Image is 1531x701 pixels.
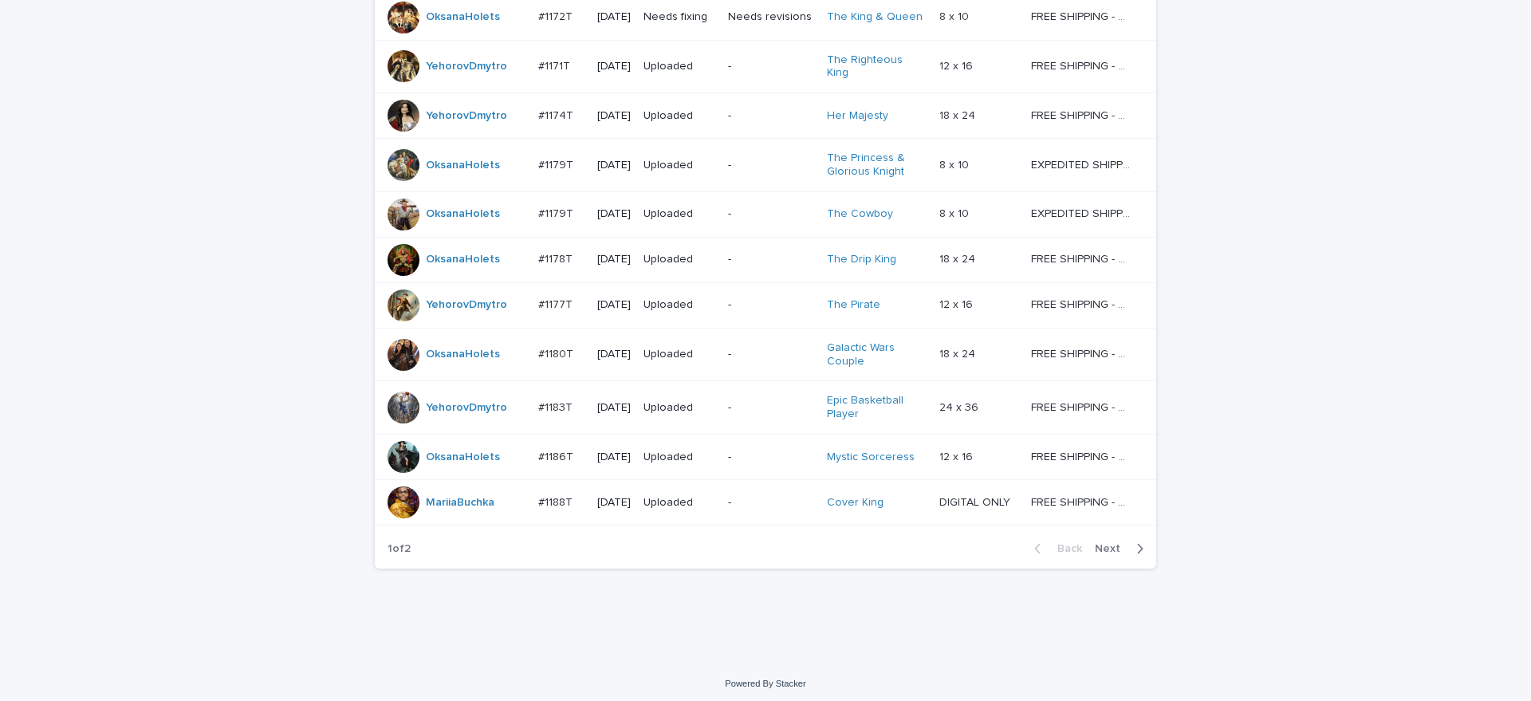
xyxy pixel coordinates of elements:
[597,298,631,312] p: [DATE]
[939,57,976,73] p: 12 x 16
[597,496,631,510] p: [DATE]
[375,237,1156,282] tr: OksanaHolets #1178T#1178T [DATE]Uploaded-The Drip King 18 x 2418 x 24 FREE SHIPPING - preview in ...
[827,152,927,179] a: The Princess & Glorious Knight
[426,109,507,123] a: YehorovDmytro
[827,496,884,510] a: Cover King
[597,109,631,123] p: [DATE]
[375,381,1156,435] tr: YehorovDmytro #1183T#1183T [DATE]Uploaded-Epic Basketball Player 24 x 3624 x 36 FREE SHIPPING - p...
[643,401,715,415] p: Uploaded
[1031,398,1134,415] p: FREE SHIPPING - preview in 1-2 business days, after your approval delivery will take 5-10 b.d.
[725,679,805,688] a: Powered By Stacker
[1048,543,1082,554] span: Back
[375,40,1156,93] tr: YehorovDmytro #1171T#1171T [DATE]Uploaded-The Righteous King 12 x 1612 x 16 FREE SHIPPING - previ...
[597,401,631,415] p: [DATE]
[827,341,927,368] a: Galactic Wars Couple
[643,348,715,361] p: Uploaded
[597,348,631,361] p: [DATE]
[538,156,577,172] p: #1179T
[375,139,1156,192] tr: OksanaHolets #1179T#1179T [DATE]Uploaded-The Princess & Glorious Knight 8 x 108 x 10 EXPEDITED SH...
[538,106,577,123] p: #1174T
[728,348,813,361] p: -
[426,60,507,73] a: YehorovDmytro
[426,253,500,266] a: OksanaHolets
[728,451,813,464] p: -
[728,207,813,221] p: -
[1095,543,1130,554] span: Next
[643,253,715,266] p: Uploaded
[939,204,972,221] p: 8 x 10
[1031,250,1134,266] p: FREE SHIPPING - preview in 1-2 business days, after your approval delivery will take 5-10 b.d.
[728,496,813,510] p: -
[375,434,1156,479] tr: OksanaHolets #1186T#1186T [DATE]Uploaded-Mystic Sorceress 12 x 1612 x 16 FREE SHIPPING - preview ...
[939,345,978,361] p: 18 x 24
[426,159,500,172] a: OksanaHolets
[538,250,576,266] p: #1178T
[538,204,577,221] p: #1179T
[1031,295,1134,312] p: FREE SHIPPING - preview in 1-2 business days, after your approval delivery will take 5-10 b.d.
[643,207,715,221] p: Uploaded
[1031,106,1134,123] p: FREE SHIPPING - preview in 1-2 business days, after your approval delivery will take 5-10 b.d.
[827,394,927,421] a: Epic Basketball Player
[939,156,972,172] p: 8 x 10
[827,109,888,123] a: Her Majesty
[1031,7,1134,24] p: FREE SHIPPING - preview in 1-2 business days, after your approval delivery will take 5-10 b.d.
[1031,204,1134,221] p: EXPEDITED SHIPPING - preview in 1 business day; delivery up to 5 business days after your approval.
[375,530,423,569] p: 1 of 2
[1021,542,1088,556] button: Back
[426,207,500,221] a: OksanaHolets
[538,398,576,415] p: #1183T
[827,451,915,464] a: Mystic Sorceress
[426,496,494,510] a: MariiaBuchka
[728,60,813,73] p: -
[538,447,577,464] p: #1186T
[728,159,813,172] p: -
[643,159,715,172] p: Uploaded
[827,298,880,312] a: The Pirate
[1031,345,1134,361] p: FREE SHIPPING - preview in 1-2 business days, after your approval delivery will take 5-10 b.d.
[426,401,507,415] a: YehorovDmytro
[939,250,978,266] p: 18 x 24
[728,253,813,266] p: -
[597,10,631,24] p: [DATE]
[643,496,715,510] p: Uploaded
[426,10,500,24] a: OksanaHolets
[1031,156,1134,172] p: EXPEDITED SHIPPING - preview in 1 business day; delivery up to 5 business days after your approval.
[1088,542,1156,556] button: Next
[643,298,715,312] p: Uploaded
[426,451,500,464] a: OksanaHolets
[728,109,813,123] p: -
[728,401,813,415] p: -
[1031,57,1134,73] p: FREE SHIPPING - preview in 1-2 business days, after your approval delivery will take 5-10 b.d.
[375,479,1156,525] tr: MariiaBuchka #1188T#1188T [DATE]Uploaded-Cover King DIGITAL ONLYDIGITAL ONLY FREE SHIPPING - prev...
[426,348,500,361] a: OksanaHolets
[597,207,631,221] p: [DATE]
[939,493,1013,510] p: DIGITAL ONLY
[375,191,1156,237] tr: OksanaHolets #1179T#1179T [DATE]Uploaded-The Cowboy 8 x 108 x 10 EXPEDITED SHIPPING - preview in ...
[728,10,813,24] p: Needs revisions
[538,57,573,73] p: #1171T
[643,60,715,73] p: Uploaded
[538,493,576,510] p: #1188T
[597,253,631,266] p: [DATE]
[643,451,715,464] p: Uploaded
[643,10,715,24] p: Needs fixing
[939,106,978,123] p: 18 x 24
[1031,493,1134,510] p: FREE SHIPPING - preview in 1-2 business days, after your approval delivery will take 5-10 b.d.
[375,282,1156,328] tr: YehorovDmytro #1177T#1177T [DATE]Uploaded-The Pirate 12 x 1612 x 16 FREE SHIPPING - preview in 1-...
[538,345,577,361] p: #1180T
[827,53,927,81] a: The Righteous King
[375,93,1156,139] tr: YehorovDmytro #1174T#1174T [DATE]Uploaded-Her Majesty 18 x 2418 x 24 FREE SHIPPING - preview in 1...
[597,451,631,464] p: [DATE]
[1031,447,1134,464] p: FREE SHIPPING - preview in 1-2 business days, after your approval delivery will take 5-10 b.d.
[939,7,972,24] p: 8 x 10
[939,447,976,464] p: 12 x 16
[643,109,715,123] p: Uploaded
[538,295,576,312] p: #1177T
[426,298,507,312] a: YehorovDmytro
[827,207,893,221] a: The Cowboy
[538,7,576,24] p: #1172T
[597,159,631,172] p: [DATE]
[827,10,923,24] a: The King & Queen
[939,398,982,415] p: 24 x 36
[827,253,896,266] a: The Drip King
